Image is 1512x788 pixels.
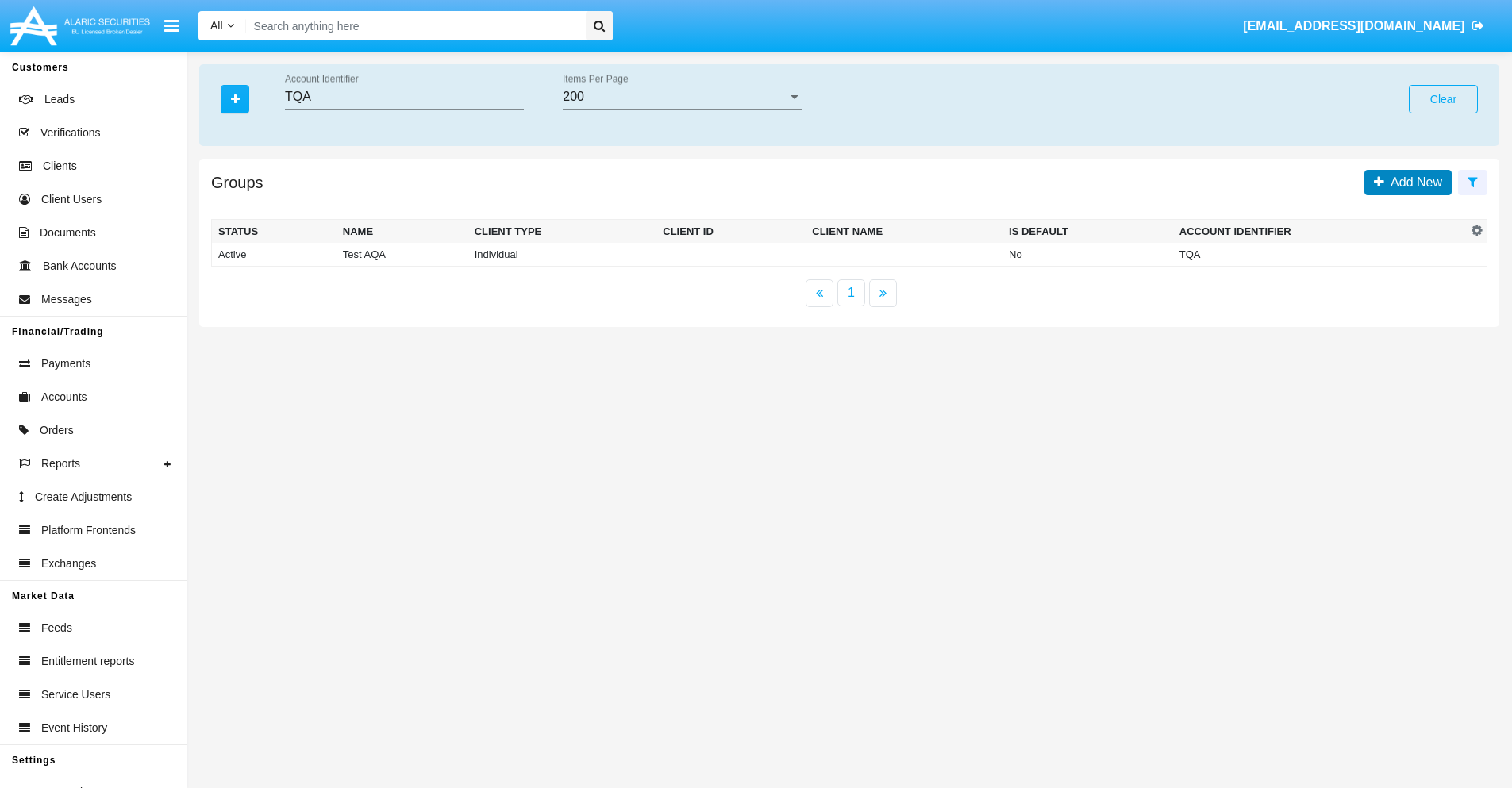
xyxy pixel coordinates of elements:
[1364,170,1452,195] a: Add New
[337,243,468,267] td: Test AQA
[806,220,1002,244] th: Client Name
[41,720,107,736] span: Event History
[41,620,72,636] span: Feeds
[41,653,135,670] span: Entitlement reports
[1002,243,1173,267] td: No
[41,456,80,472] span: Reports
[1002,220,1173,244] th: Is Default
[1173,243,1468,267] td: TQA
[198,17,246,34] a: All
[337,220,468,244] th: Name
[1409,85,1478,113] button: Clear
[212,220,337,244] th: Status
[656,220,806,244] th: Client ID
[1173,220,1468,244] th: Account Identifier
[40,422,74,439] span: Orders
[246,11,580,40] input: Search
[44,91,75,108] span: Leads
[468,220,657,244] th: Client Type
[199,279,1499,307] nav: paginator
[41,686,110,703] span: Service Users
[563,90,584,103] span: 200
[210,19,223,32] span: All
[1384,175,1442,189] span: Add New
[41,555,96,572] span: Exchanges
[43,258,117,275] span: Bank Accounts
[41,191,102,208] span: Client Users
[1236,4,1492,48] a: [EMAIL_ADDRESS][DOMAIN_NAME]
[41,389,87,406] span: Accounts
[40,125,100,141] span: Verifications
[40,225,96,241] span: Documents
[211,176,264,189] h5: Groups
[41,356,90,372] span: Payments
[8,2,152,49] img: Logo image
[1243,19,1464,33] span: [EMAIL_ADDRESS][DOMAIN_NAME]
[212,243,337,267] td: Active
[41,522,136,539] span: Platform Frontends
[35,489,132,505] span: Create Adjustments
[468,243,657,267] td: Individual
[41,291,92,308] span: Messages
[43,158,77,175] span: Clients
